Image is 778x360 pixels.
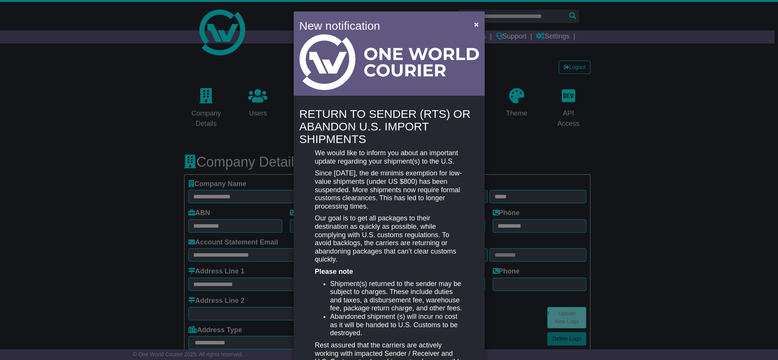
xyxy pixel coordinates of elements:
p: Our goal is to get all packages to their destination as quickly as possible, while complying with... [315,214,463,264]
button: Close [470,16,482,32]
li: Abandoned shipment (s) will incur no cost as it will be handed to U.S. Customs to be destroyed. [330,313,463,337]
p: We would like to inform you about an important update regarding your shipment(s) to the U.S. [315,149,463,166]
img: Light [299,34,479,90]
p: Since [DATE], the de minimis exemption for low-value shipments (under US $800) has been suspended... [315,169,463,211]
h4: RETURN TO SENDER (RTS) OR ABANDON U.S. IMPORT SHIPMENTS [299,108,479,145]
span: × [474,20,479,29]
h4: New notification [299,17,463,34]
strong: Please note [315,268,353,275]
li: Shipment(s) returned to the sender may be subject to charges. These include duties and taxes, a d... [330,280,463,313]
